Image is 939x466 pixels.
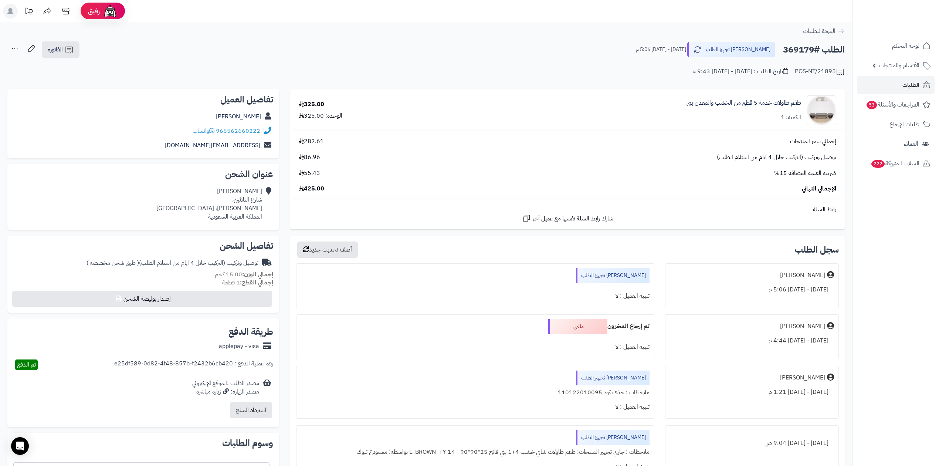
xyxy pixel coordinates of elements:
b: تم إرجاع المخزون [607,322,650,331]
div: رقم عملية الدفع : e25df589-0d82-4f48-857b-f2432b6cb420 [114,359,273,370]
a: طلبات الإرجاع [857,115,935,133]
div: رابط السلة [293,205,842,214]
h2: وسوم الطلبات [13,439,273,448]
div: ملاحظات : حذف كود 110122010095 [301,385,650,400]
span: توصيل وتركيب (التركيب خلال 4 ايام من استلام الطلب) [717,153,836,162]
span: إجمالي سعر المنتجات [790,137,836,146]
span: طلبات الإرجاع [889,119,919,129]
span: الطلبات [902,80,919,90]
span: 282.61 [299,137,324,146]
small: [DATE] - [DATE] 5:06 م [636,46,686,53]
span: شارك رابط السلة نفسها مع عميل آخر [533,215,613,223]
div: تنبيه العميل : لا [301,340,650,354]
button: [PERSON_NAME] تجهيز الطلب [687,42,775,57]
button: إصدار بوليصة الشحن [12,291,272,307]
div: الوحدة: 325.00 [299,112,342,120]
span: 425.00 [299,185,324,193]
a: [PERSON_NAME] [216,112,261,121]
span: 55.43 [299,169,320,178]
span: 53 [866,101,878,109]
a: 966562660222 [216,126,260,135]
span: المراجعات والأسئلة [866,99,919,110]
img: logo-2.png [889,8,932,24]
span: تم الدفع [17,360,36,369]
div: [PERSON_NAME] تجهيز الطلب [576,268,650,283]
img: 1744461276-1-90x90.jpg [807,95,836,125]
div: [DATE] - [DATE] 5:06 م [670,283,834,297]
div: [PERSON_NAME] تجهيز الطلب [576,430,650,445]
div: تنبيه العميل : لا [301,400,650,414]
a: شارك رابط السلة نفسها مع عميل آخر [522,214,613,223]
h2: تفاصيل الشحن [13,242,273,250]
div: [PERSON_NAME] [780,322,825,331]
span: لوحة التحكم [892,41,919,51]
h2: طريقة الدفع [228,327,273,336]
a: [EMAIL_ADDRESS][DOMAIN_NAME] [165,141,260,150]
div: تاريخ الطلب : [DATE] - [DATE] 9:43 م [692,67,788,76]
div: [PERSON_NAME] [780,374,825,382]
a: واتساب [193,126,214,135]
a: العودة للطلبات [803,27,845,36]
div: ملاحظات : جاري تجهيز المنتجات: طقم طاولات شاي خشب 4+1 بني فاتح 25*90*90 - L. BROWN -TY-14 بواسطة:... [301,445,650,459]
span: ( طرق شحن مخصصة ) [87,259,139,267]
div: [PERSON_NAME] [780,271,825,280]
div: [DATE] - [DATE] 9:04 ص [670,436,834,450]
a: المراجعات والأسئلة53 [857,96,935,114]
h2: الطلب #369179 [783,42,845,57]
div: [PERSON_NAME] تجهيز الطلب [576,371,650,385]
small: 15.00 كجم [215,270,273,279]
span: السلات المتروكة [871,158,919,169]
a: تحديثات المنصة [20,4,38,20]
div: applepay - visa [219,342,259,351]
small: 1 قطعة [222,278,273,287]
div: الكمية: 1 [781,113,801,122]
h3: سجل الطلب [795,245,839,254]
div: [DATE] - [DATE] 1:21 م [670,385,834,399]
span: رفيق [88,7,100,16]
a: الطلبات [857,76,935,94]
strong: إجمالي القطع: [240,278,273,287]
span: العملاء [904,139,918,149]
a: لوحة التحكم [857,37,935,55]
div: [DATE] - [DATE] 4:44 م [670,334,834,348]
a: العملاء [857,135,935,153]
div: تنبيه العميل : لا [301,289,650,303]
h2: تفاصيل العميل [13,95,273,104]
div: [PERSON_NAME] شارع الثلاثين، [PERSON_NAME]، [GEOGRAPHIC_DATA] المملكة العربية السعودية [156,187,262,221]
div: POS-NT/21895 [795,67,845,76]
button: أضف تحديث جديد [297,242,358,258]
strong: إجمالي الوزن: [242,270,273,279]
span: 222 [871,159,885,168]
div: مصدر الطلب :الموقع الإلكتروني [192,379,259,396]
div: مصدر الزيارة: زيارة مباشرة [192,388,259,396]
a: طقم طاولات خدمة 5 قطع من الخشب والمعدن بني [687,99,801,107]
a: الفاتورة [42,41,79,58]
img: ai-face.png [103,4,118,18]
span: العودة للطلبات [803,27,835,36]
a: السلات المتروكة222 [857,155,935,172]
span: الأقسام والمنتجات [879,60,919,71]
div: توصيل وتركيب (التركيب خلال 4 ايام من استلام الطلب) [87,259,258,267]
button: استرداد المبلغ [230,402,272,418]
span: الفاتورة [48,45,63,54]
div: ملغي [548,319,607,334]
span: 86.96 [299,153,320,162]
div: Open Intercom Messenger [11,437,29,455]
div: 325.00 [299,100,324,109]
h2: عنوان الشحن [13,170,273,179]
span: الإجمالي النهائي [802,185,836,193]
span: ضريبة القيمة المضافة 15% [774,169,836,178]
